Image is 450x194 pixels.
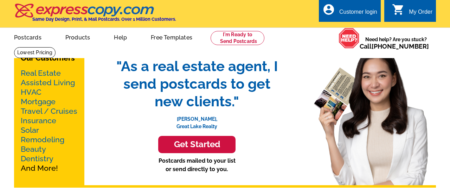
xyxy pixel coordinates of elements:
[322,3,335,16] i: account_circle
[21,107,77,115] a: Travel / Cruises
[21,97,56,106] a: Mortgage
[167,139,227,150] h3: Get Started
[360,43,429,50] span: Call
[21,135,64,144] a: Remodeling
[392,3,405,16] i: shopping_cart
[322,8,377,17] a: account_circle Customer login
[21,69,61,77] a: Real Estate
[360,36,432,50] span: Need help? Are you stuck?
[21,116,56,125] a: Insurance
[392,8,432,17] a: shopping_cart My Order
[339,28,360,49] img: help
[103,29,138,45] a: Help
[372,43,429,50] a: [PHONE_NUMBER]
[21,154,53,163] a: Dentistry
[21,78,75,87] a: Assisted Living
[14,8,176,22] a: Same Day Design, Print, & Mail Postcards. Over 1 Million Customers.
[21,88,41,96] a: HVAC
[3,29,53,45] a: Postcards
[109,157,285,174] p: Postcards mailed to your list or send directly to you.
[109,136,285,153] a: Get Started
[109,110,285,130] p: [PERSON_NAME], Great Lake Realty
[32,17,176,22] h4: Same Day Design, Print, & Mail Postcards. Over 1 Million Customers.
[140,29,204,45] a: Free Templates
[109,57,285,110] span: "As a real estate agent, I send postcards to get new clients."
[21,145,46,154] a: Beauty
[409,9,432,19] div: My Order
[339,9,377,19] div: Customer login
[54,29,102,45] a: Products
[21,126,39,134] a: Solar
[21,68,78,173] p: And More!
